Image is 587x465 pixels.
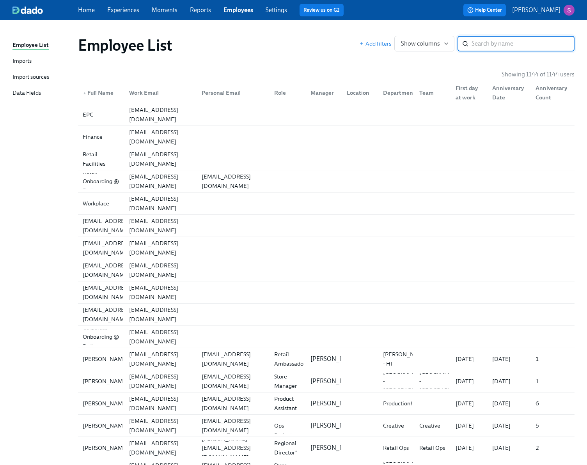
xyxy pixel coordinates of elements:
[223,6,253,14] a: Employees
[310,377,359,385] p: [PERSON_NAME]
[126,194,195,213] div: [EMAIL_ADDRESS][DOMAIN_NAME]
[271,394,304,413] div: Product Assistant
[12,72,49,82] div: Import sources
[126,416,195,435] div: [EMAIL_ADDRESS][DOMAIN_NAME]
[472,36,575,51] input: Search by name
[532,443,573,453] div: 2
[80,261,135,279] div: [EMAIL_ADDRESS][DOMAIN_NAME]
[199,372,268,391] div: [EMAIL_ADDRESS][DOMAIN_NAME]
[416,421,449,430] div: Creative
[271,402,304,449] div: Associate Creative Ops Project Manager
[12,41,72,50] a: Employee List
[12,57,32,66] div: Imports
[78,370,575,393] a: [PERSON_NAME][EMAIL_ADDRESS][DOMAIN_NAME][EMAIL_ADDRESS][DOMAIN_NAME]Store Manager[PERSON_NAME][G...
[344,88,377,97] div: Location
[271,372,304,391] div: Store Manager
[512,6,560,14] p: [PERSON_NAME]
[380,421,413,430] div: Creative
[126,88,195,97] div: Work Email
[80,216,135,235] div: [EMAIL_ADDRESS][DOMAIN_NAME]
[416,367,480,395] div: [GEOGRAPHIC_DATA] - [GEOGRAPHIC_DATA]
[532,399,573,408] div: 6
[80,167,123,195] div: Retail Onboarding @ Rothys
[78,104,575,126] div: EPC[EMAIL_ADDRESS][DOMAIN_NAME]
[78,281,575,304] a: [EMAIL_ADDRESS][DOMAIN_NAME][EMAIL_ADDRESS][DOMAIN_NAME]
[304,85,340,101] div: Manager
[199,394,268,413] div: [EMAIL_ADDRESS][DOMAIN_NAME]
[78,437,575,459] a: [PERSON_NAME][EMAIL_ADDRESS][DOMAIN_NAME][PERSON_NAME][EMAIL_ADDRESS][DOMAIN_NAME]Regional Direct...
[78,193,575,215] a: Workplace[EMAIL_ADDRESS][DOMAIN_NAME]
[310,399,359,408] p: [PERSON_NAME]
[80,283,135,302] div: [EMAIL_ADDRESS][DOMAIN_NAME]
[80,132,123,141] div: Finance
[78,259,575,281] a: [EMAIL_ADDRESS][DOMAIN_NAME][EMAIL_ADDRESS][DOMAIN_NAME]
[126,394,195,413] div: [EMAIL_ADDRESS][DOMAIN_NAME]
[310,355,359,363] p: [PERSON_NAME]
[78,393,575,415] a: [PERSON_NAME][EMAIL_ADDRESS][DOMAIN_NAME][EMAIL_ADDRESS][DOMAIN_NAME]Product Assistant[PERSON_NAM...
[80,199,123,208] div: Workplace
[78,326,575,348] a: Corporate Onboarding @ Rothys[EMAIL_ADDRESS][DOMAIN_NAME]
[190,6,211,14] a: Reports
[199,350,268,368] div: [EMAIL_ADDRESS][DOMAIN_NAME]
[300,4,344,16] button: Review us on G2
[126,372,195,391] div: [EMAIL_ADDRESS][DOMAIN_NAME]
[80,85,123,101] div: ▲Full Name
[529,85,573,101] div: Anniversary Count
[564,5,575,16] img: ACg8ocKvalk5eKiSYA0Mj5kntfYcqlTkZhBNoQiYmXyzfaV5EtRlXQ=s96-c
[394,36,454,51] button: Show columns
[80,305,135,324] div: [EMAIL_ADDRESS][DOMAIN_NAME]
[80,354,131,364] div: [PERSON_NAME]
[502,70,575,79] p: Showing 1144 of 1144 users
[80,399,131,408] div: [PERSON_NAME]
[126,438,195,457] div: [EMAIL_ADDRESS][DOMAIN_NAME]
[307,88,340,97] div: Manager
[80,421,131,430] div: [PERSON_NAME]
[12,88,41,98] div: Data Fields
[126,239,195,257] div: [EMAIL_ADDRESS][DOMAIN_NAME]
[152,6,177,14] a: Moments
[78,148,575,170] a: Retail Facilities[EMAIL_ADDRESS][DOMAIN_NAME]
[452,83,486,102] div: First day at work
[489,443,530,453] div: [DATE]
[377,85,413,101] div: Department
[80,110,123,119] div: EPC
[486,85,530,101] div: Anniversary Date
[463,4,506,16] button: Help Center
[78,348,575,370] a: [PERSON_NAME][EMAIL_ADDRESS][DOMAIN_NAME][EMAIL_ADDRESS][DOMAIN_NAME]Retail Ambassador[PERSON_NAM...
[78,170,575,192] div: Retail Onboarding @ Rothys[EMAIL_ADDRESS][DOMAIN_NAME][EMAIL_ADDRESS][DOMAIN_NAME]
[532,377,573,386] div: 1
[416,88,449,97] div: Team
[271,350,309,368] div: Retail Ambassador
[80,239,135,257] div: [EMAIL_ADDRESS][DOMAIN_NAME]
[78,36,172,55] h1: Employee List
[380,399,428,408] div: Production/R&D
[12,41,49,50] div: Employee List
[78,126,575,148] a: Finance[EMAIL_ADDRESS][DOMAIN_NAME]
[199,416,268,435] div: [EMAIL_ADDRESS][DOMAIN_NAME]
[271,88,304,97] div: Role
[452,399,486,408] div: [DATE]
[12,57,72,66] a: Imports
[126,150,195,168] div: [EMAIL_ADDRESS][DOMAIN_NAME]
[489,421,530,430] div: [DATE]
[380,88,419,97] div: Department
[380,443,413,453] div: Retail Ops
[12,72,72,82] a: Import sources
[78,148,575,170] div: Retail Facilities[EMAIL_ADDRESS][DOMAIN_NAME]
[452,443,486,453] div: [DATE]
[126,327,195,346] div: [EMAIL_ADDRESS][DOMAIN_NAME]
[199,88,268,97] div: Personal Email
[83,91,87,95] span: ▲
[489,377,530,386] div: [DATE]
[126,261,195,279] div: [EMAIL_ADDRESS][DOMAIN_NAME]
[266,6,287,14] a: Settings
[449,85,486,101] div: First day at work
[271,438,304,457] div: Regional Director*
[199,434,268,462] div: [PERSON_NAME][EMAIL_ADDRESS][DOMAIN_NAME]
[123,85,195,101] div: Work Email
[78,259,575,281] div: [EMAIL_ADDRESS][DOMAIN_NAME][EMAIL_ADDRESS][DOMAIN_NAME]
